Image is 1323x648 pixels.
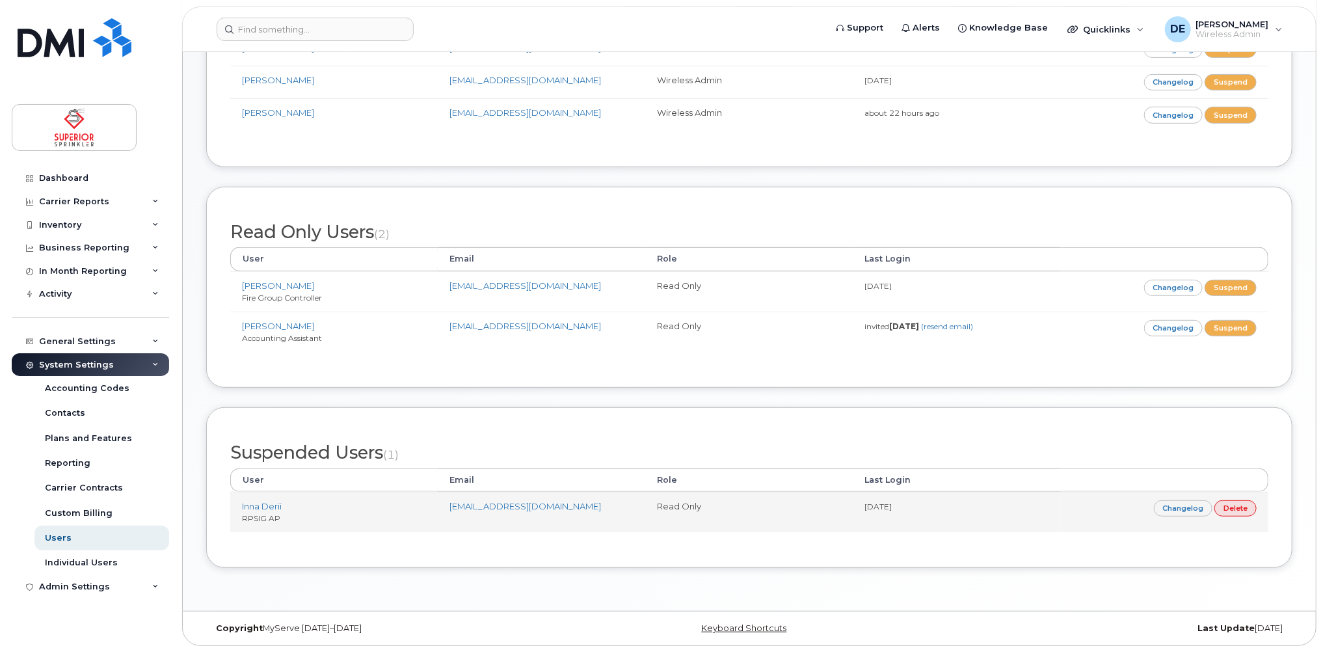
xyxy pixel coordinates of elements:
a: [PERSON_NAME] [242,321,314,331]
span: Alerts [913,21,940,34]
a: Suspend [1205,74,1257,90]
th: Last Login [853,247,1061,271]
a: [PERSON_NAME] [242,280,314,291]
a: Suspend [1205,280,1257,296]
strong: Copyright [216,623,263,633]
td: Read Only [645,271,853,312]
a: Changelog [1144,280,1203,296]
a: [EMAIL_ADDRESS][DOMAIN_NAME] [449,321,601,331]
td: Wireless Admin [645,66,853,98]
small: about 22 hours ago [865,108,940,118]
a: Alerts [892,15,949,41]
div: Devin Edwards [1156,16,1292,42]
a: (resend email) [922,321,974,331]
th: Last Login [853,468,1061,492]
a: Changelog [1144,320,1203,336]
td: Read Only [645,312,853,352]
small: [DATE] [865,75,892,85]
th: Email [438,247,645,271]
a: [PERSON_NAME] [242,75,314,85]
th: Role [645,247,853,271]
div: MyServe [DATE]–[DATE] [206,623,568,634]
a: Knowledge Base [949,15,1057,41]
th: Role [645,468,853,492]
td: Read Only [645,492,853,532]
span: Knowledge Base [969,21,1048,34]
span: Support [847,21,883,34]
a: [EMAIL_ADDRESS][DOMAIN_NAME] [449,501,601,511]
a: Keyboard Shortcuts [701,623,786,633]
a: [EMAIL_ADDRESS][DOMAIN_NAME] [449,107,601,118]
small: (1) [383,448,399,461]
strong: [DATE] [890,321,920,331]
small: RPSIG AP [242,513,280,523]
a: Changelog [1144,107,1203,123]
span: Wireless Admin [1196,29,1269,40]
a: [EMAIL_ADDRESS][DOMAIN_NAME] [449,280,601,291]
input: Find something... [217,18,414,41]
td: Wireless Admin [645,98,853,131]
a: Changelog [1154,500,1213,517]
a: [PERSON_NAME] [242,107,314,118]
th: Email [438,468,645,492]
small: Accounting Assistant [242,333,322,343]
small: Fire Group Controller [242,293,322,303]
div: [DATE] [930,623,1292,634]
a: Inna Derii [242,501,282,511]
a: [EMAIL_ADDRESS][DOMAIN_NAME] [449,75,601,85]
div: Quicklinks [1058,16,1153,42]
h2: Read Only Users [230,223,1268,242]
a: Changelog [1144,74,1203,90]
h2: Suspended Users [230,443,1268,463]
span: [PERSON_NAME] [1196,19,1269,29]
strong: Last Update [1197,623,1255,633]
th: User [230,247,438,271]
a: Suspend [1205,320,1257,336]
a: Delete [1214,500,1257,517]
small: (2) [374,227,390,241]
a: Suspend [1205,107,1257,123]
span: Quicklinks [1083,24,1130,34]
th: User [230,468,438,492]
a: Support [827,15,892,41]
small: invited [865,321,974,331]
small: [DATE] [865,502,892,511]
small: [DATE] [865,281,892,291]
span: DE [1170,21,1185,37]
